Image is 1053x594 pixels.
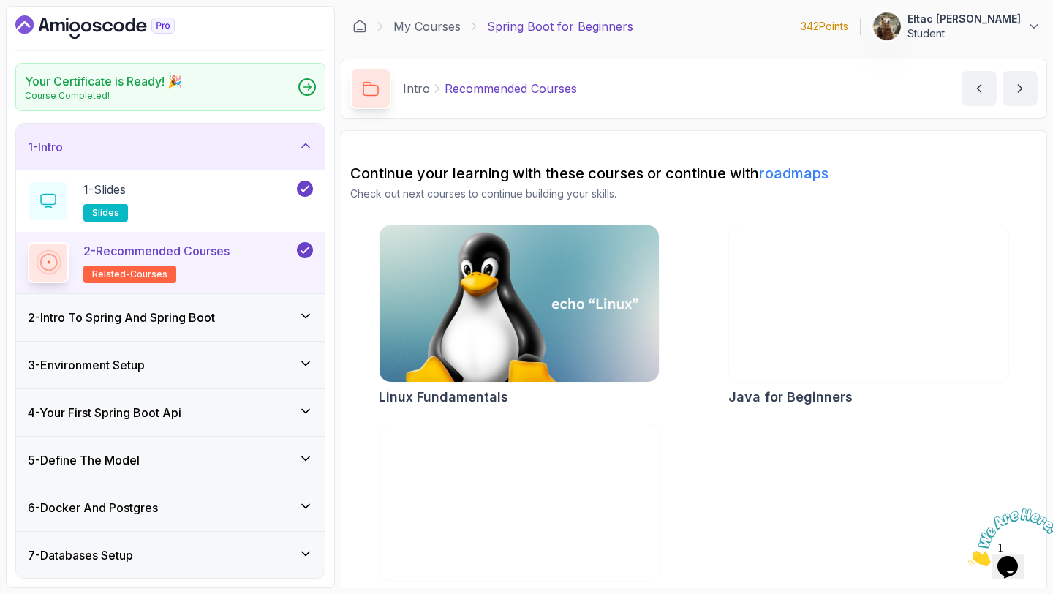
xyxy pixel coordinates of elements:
iframe: chat widget [962,503,1053,572]
button: 2-Recommended Coursesrelated-courses [28,242,313,283]
p: Student [907,26,1021,41]
p: 2 - Recommended Courses [83,242,230,260]
p: Check out next courses to continue building your skills. [350,187,1038,201]
img: Linux Fundamentals card [380,225,659,382]
p: Course Completed! [25,90,182,102]
h2: Continue your learning with these courses or continue with [350,163,1038,184]
button: 6-Docker And Postgres [16,484,325,531]
h3: 5 - Define The Model [28,451,140,469]
button: 1-Intro [16,124,325,170]
p: 1 - Slides [83,181,126,198]
img: Chat attention grabber [6,6,97,64]
button: previous content [962,71,997,106]
img: user profile image [873,12,901,40]
button: 1-Slidesslides [28,181,313,222]
button: 4-Your First Spring Boot Api [16,389,325,436]
p: Spring Boot for Beginners [487,18,633,35]
button: 2-Intro To Spring And Spring Boot [16,294,325,341]
button: user profile imageEltac [PERSON_NAME]Student [872,12,1041,41]
h3: 6 - Docker And Postgres [28,499,158,516]
p: 342 Points [801,19,848,34]
a: Dashboard [352,19,367,34]
button: next content [1003,71,1038,106]
a: Your Certificate is Ready! 🎉Course Completed! [15,63,325,111]
img: Java for Developers card [380,424,659,581]
h2: Linux Fundamentals [379,387,508,407]
p: Intro [403,80,430,97]
a: Dashboard [15,15,208,39]
button: 3-Environment Setup [16,342,325,388]
h3: 2 - Intro To Spring And Spring Boot [28,309,215,326]
button: 7-Databases Setup [16,532,325,579]
p: Recommended Courses [445,80,577,97]
h3: 7 - Databases Setup [28,546,133,564]
h3: 1 - Intro [28,138,63,156]
a: roadmaps [759,165,829,182]
span: slides [92,207,119,219]
h2: Java for Beginners [728,387,853,407]
a: My Courses [393,18,461,35]
a: Linux Fundamentals cardLinux Fundamentals [379,225,660,407]
p: Eltac [PERSON_NAME] [907,12,1021,26]
h3: 3 - Environment Setup [28,356,145,374]
a: Java for Beginners cardJava for Beginners [728,225,1009,407]
span: 1 [6,6,12,18]
button: 5-Define The Model [16,437,325,484]
h2: Your Certificate is Ready! 🎉 [25,72,182,90]
img: Java for Beginners card [729,225,1008,382]
span: related-courses [92,268,167,280]
h3: 4 - Your First Spring Boot Api [28,404,181,421]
